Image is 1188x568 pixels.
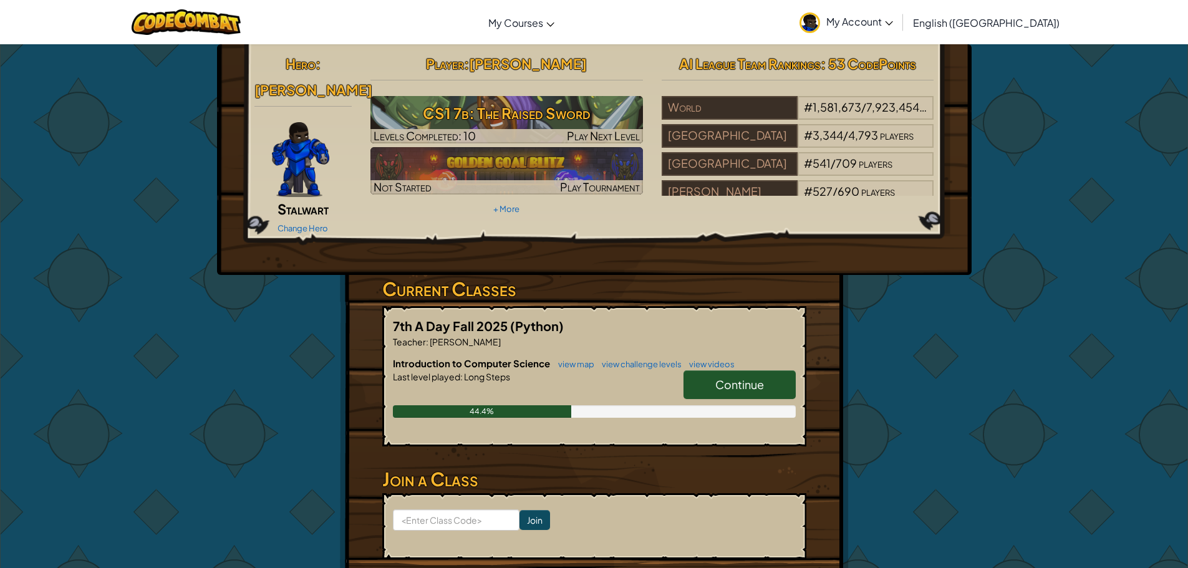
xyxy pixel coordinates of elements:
[510,318,564,334] span: (Python)
[861,100,866,114] span: /
[482,6,561,39] a: My Courses
[272,122,329,197] img: Gordon-selection-pose.png
[804,184,813,198] span: #
[393,405,572,418] div: 44.4%
[662,136,934,150] a: [GEOGRAPHIC_DATA]#3,344/4,793players
[679,55,821,72] span: AI League Team Rankings
[799,12,820,33] img: avatar
[316,55,321,72] span: :
[683,359,735,369] a: view videos
[519,510,550,530] input: Join
[859,156,892,170] span: players
[662,192,934,206] a: [PERSON_NAME]#527/690players
[880,128,914,142] span: players
[821,55,916,72] span: : 53 CodePoints
[393,509,519,531] input: <Enter Class Code>
[848,128,878,142] span: 4,793
[382,275,806,303] h3: Current Classes
[374,180,432,194] span: Not Started
[132,9,241,35] img: CodeCombat logo
[813,156,831,170] span: 541
[662,152,798,176] div: [GEOGRAPHIC_DATA]
[428,336,501,347] span: [PERSON_NAME]
[370,99,643,127] h3: CS1 7b: The Raised Sword
[662,108,934,122] a: World#1,581,673/7,923,454players
[460,371,463,382] span: :
[469,55,587,72] span: [PERSON_NAME]
[393,318,510,334] span: 7th A Day Fall 2025
[826,15,893,28] span: My Account
[804,100,813,114] span: #
[793,2,899,42] a: My Account
[370,147,643,195] img: Golden Goal
[662,164,934,178] a: [GEOGRAPHIC_DATA]#541/709players
[382,465,806,493] h3: Join a Class
[426,336,428,347] span: :
[370,96,643,143] a: Play Next Level
[552,359,594,369] a: view map
[426,55,464,72] span: Player
[813,184,833,198] span: 527
[662,180,798,204] div: [PERSON_NAME]
[370,147,643,195] a: Not StartedPlay Tournament
[866,100,927,114] span: 7,923,454
[662,124,798,148] div: [GEOGRAPHIC_DATA]
[567,128,640,143] span: Play Next Level
[463,371,510,382] span: Long Steps
[833,184,838,198] span: /
[374,128,476,143] span: Levels Completed: 10
[464,55,469,72] span: :
[813,128,843,142] span: 3,344
[907,6,1066,39] a: English ([GEOGRAPHIC_DATA])
[393,371,460,382] span: Last level played
[662,96,798,120] div: World
[393,336,426,347] span: Teacher
[804,156,813,170] span: #
[861,184,895,198] span: players
[488,16,543,29] span: My Courses
[715,377,764,392] span: Continue
[560,180,640,194] span: Play Tournament
[278,200,329,218] span: Stalwart
[838,184,859,198] span: 690
[804,128,813,142] span: #
[393,357,552,369] span: Introduction to Computer Science
[913,16,1060,29] span: English ([GEOGRAPHIC_DATA])
[813,100,861,114] span: 1,581,673
[836,156,857,170] span: 709
[286,55,316,72] span: Hero
[596,359,682,369] a: view challenge levels
[254,81,372,99] span: [PERSON_NAME]
[831,156,836,170] span: /
[493,204,519,214] a: + More
[843,128,848,142] span: /
[370,96,643,143] img: CS1 7b: The Raised Sword
[278,223,328,233] a: Change Hero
